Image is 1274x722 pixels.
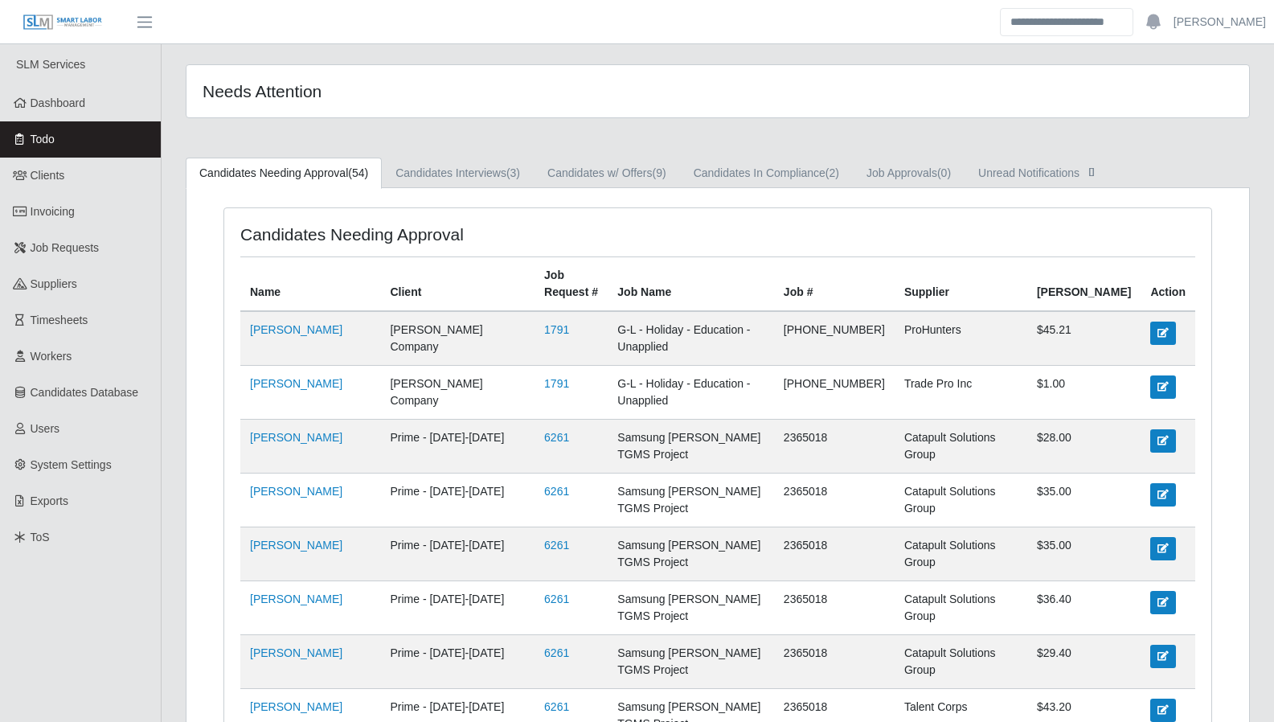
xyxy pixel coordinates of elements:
span: (54) [348,166,368,179]
td: Samsung [PERSON_NAME] TGMS Project [608,420,774,474]
a: [PERSON_NAME] [250,377,342,390]
a: 6261 [544,700,569,713]
span: Candidates Database [31,386,139,399]
span: [] [1084,165,1100,178]
span: Clients [31,169,65,182]
a: Candidates In Compliance [680,158,853,189]
span: (2) [825,166,839,179]
td: Prime - [DATE]-[DATE] [380,527,535,581]
a: [PERSON_NAME] [250,485,342,498]
a: 6261 [544,593,569,605]
a: [PERSON_NAME] [250,646,342,659]
span: Suppliers [31,277,77,290]
td: 2365018 [774,420,895,474]
a: [PERSON_NAME] [1174,14,1266,31]
th: Supplier [895,257,1027,312]
td: G-L - Holiday - Education - Unapplied [608,366,774,420]
span: (3) [506,166,520,179]
td: $29.40 [1027,635,1141,689]
span: ToS [31,531,50,544]
span: Exports [31,494,68,507]
th: Job # [774,257,895,312]
span: (0) [937,166,951,179]
td: $45.21 [1027,311,1141,366]
a: [PERSON_NAME] [250,539,342,552]
span: Users [31,422,60,435]
td: Prime - [DATE]-[DATE] [380,474,535,527]
span: Invoicing [31,205,75,218]
td: Samsung [PERSON_NAME] TGMS Project [608,635,774,689]
span: Job Requests [31,241,100,254]
td: $28.00 [1027,420,1141,474]
a: [PERSON_NAME] [250,700,342,713]
td: Catapult Solutions Group [895,581,1027,635]
span: Todo [31,133,55,146]
td: [PHONE_NUMBER] [774,366,895,420]
td: [PHONE_NUMBER] [774,311,895,366]
td: Samsung [PERSON_NAME] TGMS Project [608,527,774,581]
td: Prime - [DATE]-[DATE] [380,420,535,474]
h4: Candidates Needing Approval [240,224,625,244]
td: $35.00 [1027,474,1141,527]
td: Catapult Solutions Group [895,420,1027,474]
td: [PERSON_NAME] Company [380,366,535,420]
td: ProHunters [895,311,1027,366]
a: 6261 [544,431,569,444]
td: $1.00 [1027,366,1141,420]
td: 2365018 [774,581,895,635]
span: Timesheets [31,314,88,326]
a: Candidates Interviews [382,158,534,189]
a: Job Approvals [853,158,965,189]
a: [PERSON_NAME] [250,431,342,444]
a: Unread Notifications [965,158,1113,189]
a: 6261 [544,539,569,552]
td: 2365018 [774,527,895,581]
span: SLM Services [16,58,85,71]
td: Catapult Solutions Group [895,527,1027,581]
th: Job Request # [535,257,608,312]
td: Samsung [PERSON_NAME] TGMS Project [608,581,774,635]
td: 2365018 [774,635,895,689]
th: Job Name [608,257,774,312]
span: (9) [653,166,666,179]
a: [PERSON_NAME] [250,593,342,605]
td: Prime - [DATE]-[DATE] [380,635,535,689]
td: Catapult Solutions Group [895,474,1027,527]
td: $36.40 [1027,581,1141,635]
input: Search [1000,8,1133,36]
td: Catapult Solutions Group [895,635,1027,689]
th: [PERSON_NAME] [1027,257,1141,312]
a: Candidates Needing Approval [186,158,382,189]
td: [PERSON_NAME] Company [380,311,535,366]
h4: Needs Attention [203,81,618,101]
span: System Settings [31,458,112,471]
td: Samsung [PERSON_NAME] TGMS Project [608,474,774,527]
td: Prime - [DATE]-[DATE] [380,581,535,635]
a: 6261 [544,485,569,498]
a: 1791 [544,323,569,336]
a: 1791 [544,377,569,390]
td: 2365018 [774,474,895,527]
th: Client [380,257,535,312]
td: $35.00 [1027,527,1141,581]
span: Dashboard [31,96,86,109]
td: G-L - Holiday - Education - Unapplied [608,311,774,366]
th: Name [240,257,380,312]
th: Action [1141,257,1195,312]
span: Workers [31,350,72,363]
a: Candidates w/ Offers [534,158,680,189]
a: 6261 [544,646,569,659]
a: [PERSON_NAME] [250,323,342,336]
img: SLM Logo [23,14,103,31]
td: Trade Pro Inc [895,366,1027,420]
